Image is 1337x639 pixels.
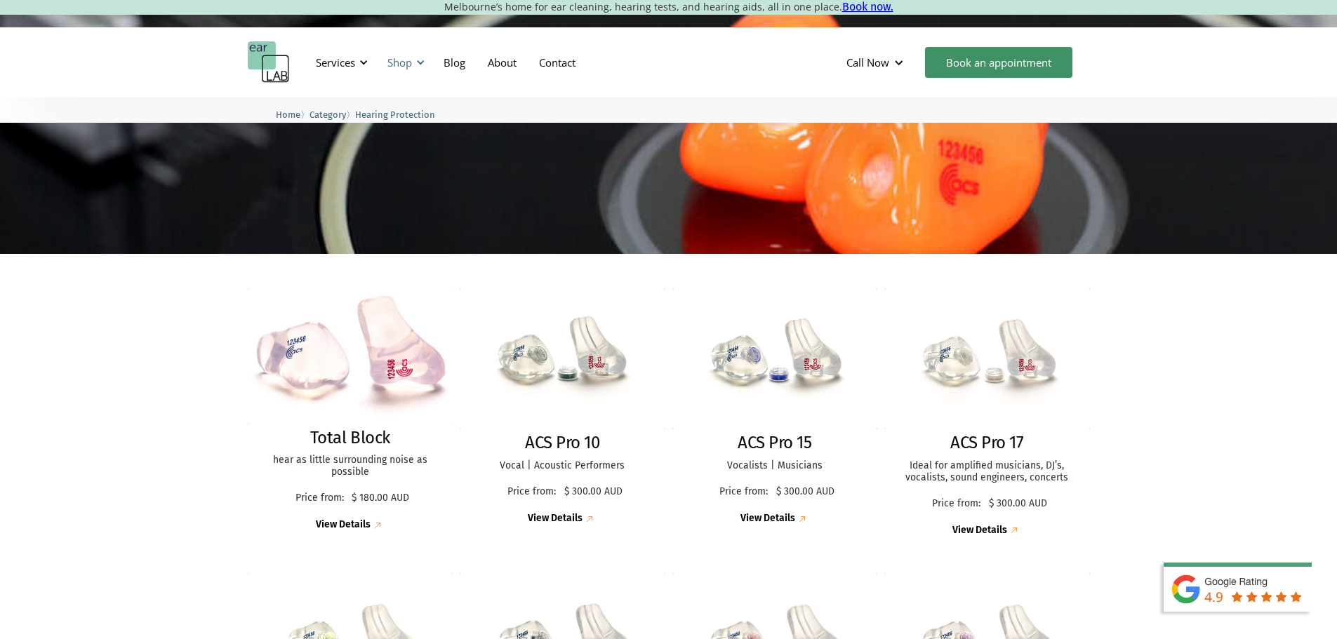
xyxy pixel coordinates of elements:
[672,288,878,526] a: ACS Pro 15ACS Pro 15Vocalists | MusiciansPrice from:$ 300.00 AUDView Details
[460,288,665,526] a: ACS Pro 10ACS Pro 10Vocal | Acoustic PerformersPrice from:$ 300.00 AUDView Details
[262,455,439,478] p: hear as little surrounding noise as possible
[276,107,310,122] li: 〉
[714,486,773,498] p: Price from:
[355,109,435,120] span: Hearing Protection
[564,486,623,498] p: $ 300.00 AUD
[432,42,477,83] a: Blog
[950,433,1023,453] h2: ACS Pro 17
[387,55,412,69] div: Shop
[247,288,453,424] img: Total Block
[310,109,346,120] span: Category
[989,498,1047,510] p: $ 300.00 AUD
[528,513,583,525] div: View Details
[316,519,371,531] div: View Details
[316,55,355,69] div: Services
[503,486,561,498] p: Price from:
[884,288,1090,537] a: ACS Pro 17ACS Pro 17Ideal for amplified musicians, DJ’s, vocalists, sound engineers, concertsPric...
[525,433,599,453] h2: ACS Pro 10
[477,42,528,83] a: About
[927,498,985,510] p: Price from:
[276,107,300,121] a: Home
[310,107,355,122] li: 〉
[686,460,864,472] p: Vocalists | Musicians
[776,486,834,498] p: $ 300.00 AUD
[276,109,300,120] span: Home
[898,460,1076,484] p: Ideal for amplified musicians, DJ’s, vocalists, sound engineers, concerts
[307,41,372,83] div: Services
[310,428,390,448] h2: Total Block
[835,41,918,83] div: Call Now
[474,460,651,472] p: Vocal | Acoustic Performers
[672,288,878,429] img: ACS Pro 15
[884,288,1090,429] img: ACS Pro 17
[460,288,665,429] img: ACS Pro 10
[528,42,587,83] a: Contact
[738,433,811,453] h2: ACS Pro 15
[740,513,795,525] div: View Details
[952,525,1007,537] div: View Details
[925,47,1072,78] a: Book an appointment
[291,492,348,504] p: Price from:
[310,107,346,121] a: Category
[379,41,429,83] div: Shop
[352,492,409,504] p: $ 180.00 AUD
[355,107,435,121] a: Hearing Protection
[846,55,889,69] div: Call Now
[248,288,453,532] a: Total BlockTotal Blockhear as little surrounding noise as possiblePrice from:$ 180.00 AUDView Det...
[248,41,290,83] a: home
